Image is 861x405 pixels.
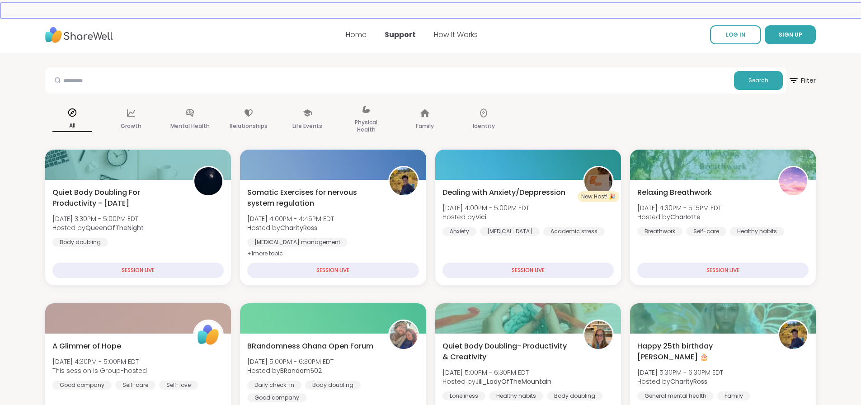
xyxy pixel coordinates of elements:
a: How It Works [434,29,478,40]
span: Hosted by [442,377,551,386]
div: Good company [52,381,112,390]
div: SESSION LIVE [52,263,224,278]
b: BRandom502 [280,366,322,375]
span: This session is Group-hosted [52,366,147,375]
div: Anxiety [442,227,476,236]
div: Family [717,391,750,400]
div: Body doubling [547,391,602,400]
span: Hosted by [52,223,144,232]
span: Hosted by [637,212,721,221]
p: Family [416,121,434,132]
b: Vici [475,212,486,221]
a: Home [346,29,367,40]
div: Body doubling [305,381,361,390]
span: LOG IN [726,31,745,38]
div: Good company [247,393,306,402]
span: Filter [788,70,816,91]
div: Self-care [686,227,726,236]
div: SESSION LIVE [637,263,809,278]
p: Physical Health [346,117,386,135]
button: Filter [788,67,816,94]
b: CharityRoss [280,223,317,232]
img: CharIotte [779,167,807,195]
div: [MEDICAL_DATA] [480,227,540,236]
span: [DATE] 3:30PM - 5:00PM EDT [52,214,144,223]
span: Relaxing Breathwork [637,187,712,198]
img: CharityRoss [390,167,418,195]
span: Quiet Body Doubling For Productivity - [DATE] [52,187,183,209]
div: Healthy habits [730,227,784,236]
span: [DATE] 4:30PM - 5:15PM EDT [637,203,721,212]
div: Self-care [115,381,155,390]
div: Self-love [159,381,198,390]
img: ShareWell [194,321,222,349]
img: QueenOfTheNight [194,167,222,195]
b: Jill_LadyOfTheMountain [475,377,551,386]
b: CharIotte [670,212,701,221]
div: Body doubling [52,238,108,247]
div: SESSION LIVE [247,263,419,278]
span: [DATE] 5:00PM - 6:30PM EDT [247,357,334,366]
img: ShareWell Nav Logo [45,23,113,47]
span: [DATE] 5:00PM - 6:30PM EDT [442,368,551,377]
span: Somatic Exercises for nervous system regulation [247,187,378,209]
span: Dealing with Anxiety/Deppression [442,187,565,198]
div: Breathwork [637,227,682,236]
div: New Host! 🎉 [578,191,619,202]
span: Happy 25th birthday [PERSON_NAME] 🎂 [637,341,768,363]
b: CharityRoss [670,377,707,386]
span: [DATE] 4:00PM - 5:00PM EDT [442,203,529,212]
img: Jill_LadyOfTheMountain [584,321,612,349]
span: SIGN UP [779,31,802,38]
span: Quiet Body Doubling- Productivity & Creativity [442,341,573,363]
p: Identity [473,121,495,132]
span: BRandomness Ohana Open Forum [247,341,373,352]
div: SESSION LIVE [442,263,614,278]
span: A Glimmer of Hope [52,341,121,352]
img: Vici [584,167,612,195]
span: [DATE] 4:00PM - 4:45PM EDT [247,214,334,223]
p: Life Events [292,121,322,132]
span: [DATE] 4:30PM - 5:00PM EDT [52,357,147,366]
span: Hosted by [247,366,334,375]
div: Daily check-in [247,381,301,390]
span: Hosted by [247,223,334,232]
a: Support [385,29,416,40]
p: Mental Health [170,121,210,132]
p: Growth [121,121,141,132]
p: Relationships [230,121,268,132]
span: Hosted by [442,212,529,221]
button: SIGN UP [765,25,816,44]
span: [DATE] 5:30PM - 6:30PM EDT [637,368,723,377]
div: Loneliness [442,391,485,400]
img: BRandom502 [390,321,418,349]
b: QueenOfTheNight [85,223,144,232]
span: Hosted by [637,377,723,386]
span: Search [748,76,768,85]
p: All [52,120,92,132]
div: General mental health [637,391,714,400]
div: [MEDICAL_DATA] management [247,238,348,247]
a: LOG IN [710,25,761,44]
img: CharityRoss [779,321,807,349]
button: Search [734,71,783,90]
div: Healthy habits [489,391,543,400]
div: Academic stress [543,227,605,236]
